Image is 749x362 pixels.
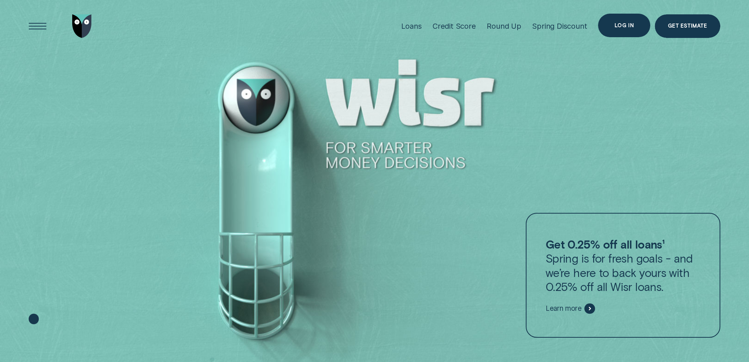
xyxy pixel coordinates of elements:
a: Get 0.25% off all loans¹Spring is for fresh goals - and we’re here to back yours with 0.25% off a... [526,213,720,338]
p: Spring is for fresh goals - and we’re here to back yours with 0.25% off all Wisr loans. [546,237,701,294]
div: Spring Discount [532,21,587,31]
button: Open Menu [26,14,49,38]
a: Get Estimate [655,14,720,38]
div: Log in [615,23,634,28]
div: Round Up [487,21,521,31]
div: Credit Score [433,21,476,31]
div: Loans [401,21,421,31]
button: Log in [598,14,650,37]
strong: Get 0.25% off all loans¹ [546,237,665,251]
span: Learn more [546,304,582,313]
img: Wisr [72,14,92,38]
